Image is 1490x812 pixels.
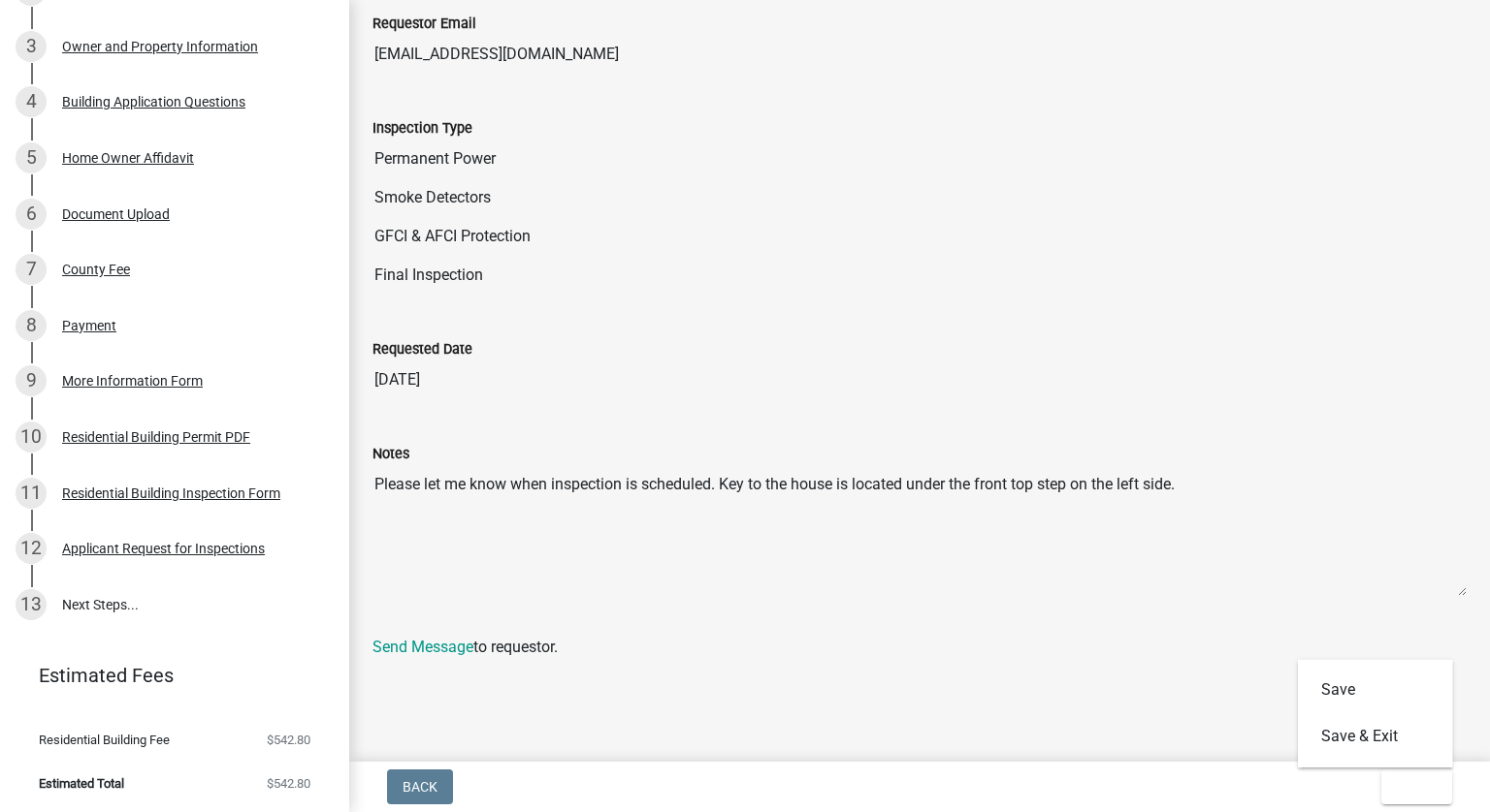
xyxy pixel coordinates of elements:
span: $542.80 [267,734,310,746]
button: Save [1298,667,1453,713]
label: Requested Date [372,343,472,357]
div: Building Application Questions [62,95,245,109]
div: 3 [16,31,47,62]
div: 6 [16,199,47,230]
div: County Fee [62,263,130,276]
div: Exit [1298,659,1453,767]
span: Back [403,779,437,795]
div: 9 [16,365,47,396]
div: Payment [62,319,116,332]
div: 11 [16,478,47,509]
label: Inspection Type [372,122,472,136]
div: Applicant Request for Inspections [62,542,265,555]
div: Residential Building Permit PDF [62,430,250,444]
div: 8 [16,310,47,341]
div: Document Upload [62,207,170,221]
span: Estimated Total [39,777,124,790]
button: Save & Exit [1298,713,1453,760]
div: 10 [16,422,47,453]
textarea: Please let me know when inspection is scheduled. Key to the house is located under the front top ... [372,465,1467,597]
span: $542.80 [267,777,310,790]
div: 13 [16,589,47,620]
a: Estimated Fees [16,656,318,695]
div: 7 [16,254,47,285]
div: Residential Building Inspection Form [62,486,280,500]
button: Back [387,769,453,804]
span: Residential Building Fee [39,734,170,746]
button: Exit [1381,769,1452,804]
div: 4 [16,86,47,117]
div: Home Owner Affidavit [62,151,194,165]
label: Notes [372,448,409,461]
label: Requestor Email [372,17,476,31]
div: 12 [16,533,47,564]
a: Send Message [372,638,473,656]
span: Exit [1397,779,1425,795]
div: Owner and Property Information [62,40,258,53]
div: More Information Form [62,374,203,388]
div: 5 [16,142,47,173]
